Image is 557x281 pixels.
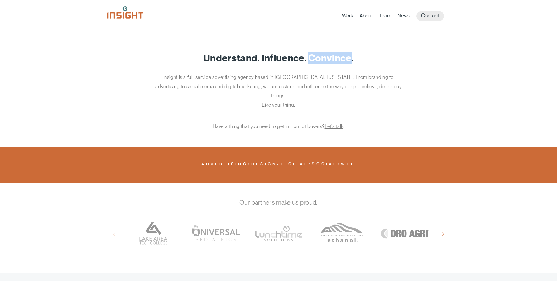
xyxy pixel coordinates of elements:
div: Universal Pediatrics [187,214,244,253]
a: Advertising [201,162,247,168]
a: Work [342,12,353,21]
button: Next [439,231,444,237]
a: Digital [281,162,309,168]
span: / [277,162,281,166]
h1: Understand. Influence. Convince. [107,53,450,63]
a: [GEOGRAPHIC_DATA] [124,214,181,253]
a: Let’s talk [325,123,343,129]
a: Team [379,12,391,21]
a: Contact [416,11,444,21]
h2: Our partners make us proud. [107,199,450,206]
p: Have a thing that you need to get in front of buyers? . [154,122,403,131]
a: Oro Agri Rovensa Next [376,214,433,253]
a: Lunchtime Solutions [250,214,307,253]
span: / [308,162,312,166]
nav: primary navigation menu [342,11,450,21]
a: American Coalition for [MEDICAL_DATA] [313,214,370,253]
img: Insight Marketing Design [107,6,143,19]
p: Insight is a full-service advertising agency based in [GEOGRAPHIC_DATA], [US_STATE]. From brandin... [154,73,403,109]
a: Social [312,162,337,168]
a: News [397,12,410,21]
span: / [338,162,341,166]
a: About [359,12,373,21]
span: / [248,162,251,166]
button: Previous [113,231,118,237]
a: Design [251,162,277,168]
a: Web [341,162,356,168]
